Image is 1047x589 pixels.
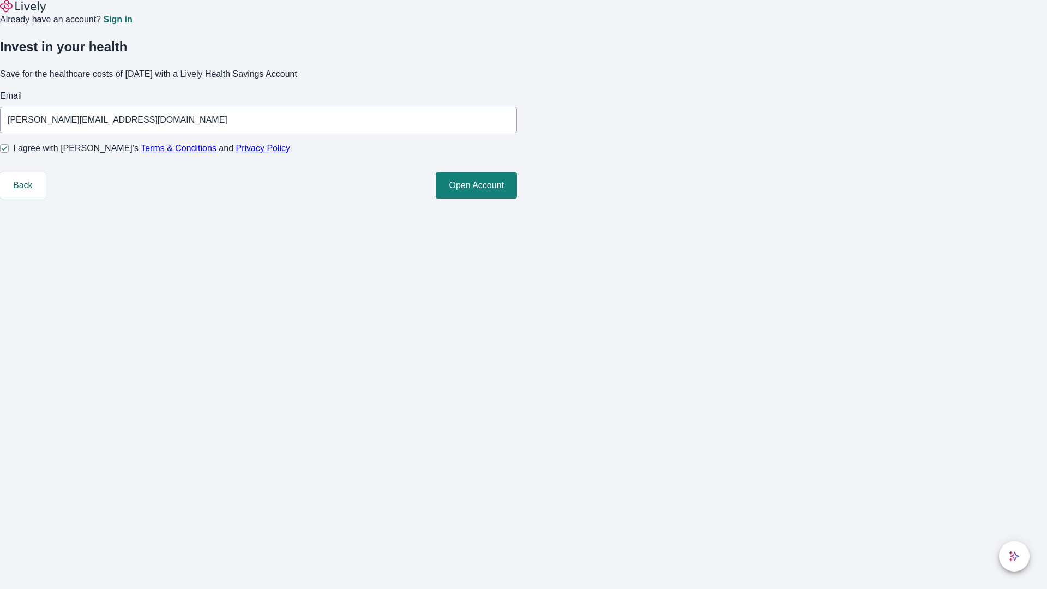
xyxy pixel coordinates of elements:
a: Privacy Policy [236,143,291,153]
svg: Lively AI Assistant [1009,551,1020,562]
button: chat [999,541,1030,572]
button: Open Account [436,172,517,199]
a: Sign in [103,15,132,24]
span: I agree with [PERSON_NAME]’s and [13,142,290,155]
a: Terms & Conditions [141,143,216,153]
